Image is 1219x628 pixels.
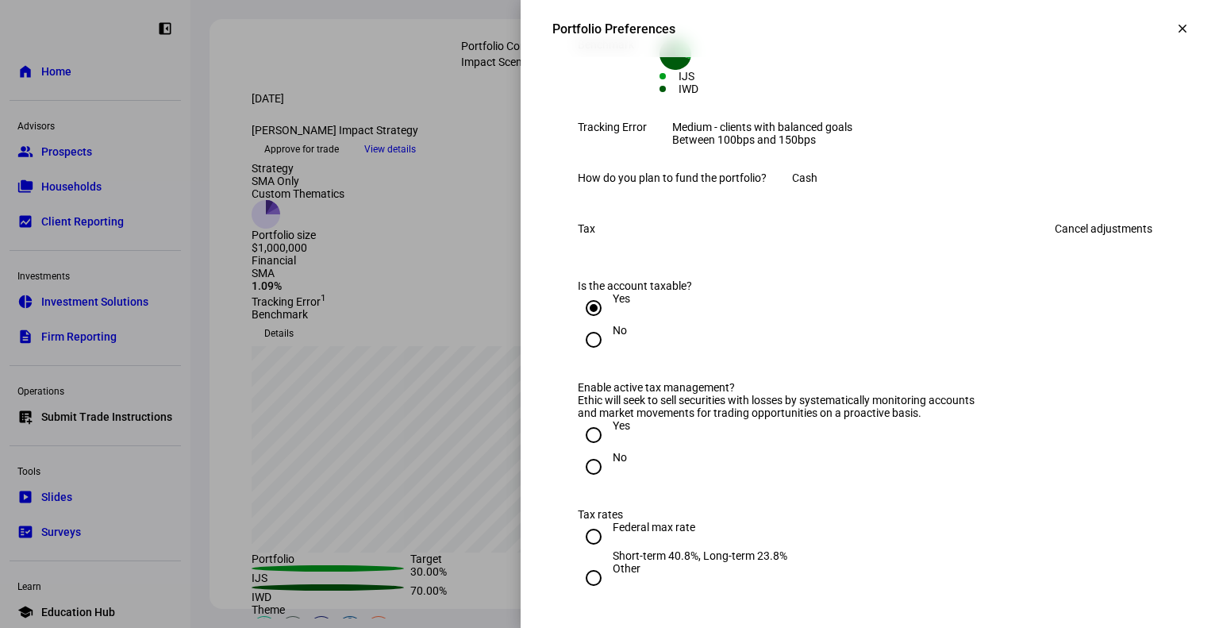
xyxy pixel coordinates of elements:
[578,222,595,235] div: Tax
[578,394,986,419] div: Ethic will seek to sell securities with losses by systematically monitoring accounts and market m...
[613,419,630,432] div: Yes
[578,279,986,292] div: Is the account taxable?
[552,21,675,37] div: Portfolio Preferences
[613,292,630,305] div: Yes
[1045,216,1162,241] a: Cancel adjustments
[578,171,767,184] div: How do you plan to fund the portfolio?
[578,121,647,133] div: Tracking Error
[578,381,986,394] div: Enable active tax management?
[672,133,852,146] div: Between 100bps and 150bps
[613,324,627,337] div: No
[672,121,852,133] div: Medium - clients with balanced goals
[679,70,697,83] div: IJS
[613,451,627,464] div: No
[1175,21,1190,36] mat-icon: clear
[578,508,1162,521] div: Tax rates
[613,549,787,562] div: Short-term 40.8%, Long-term 23.8%
[613,562,640,575] div: Other
[679,83,698,95] div: IWD
[792,171,817,184] div: Cash
[613,521,787,534] div: Federal max rate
